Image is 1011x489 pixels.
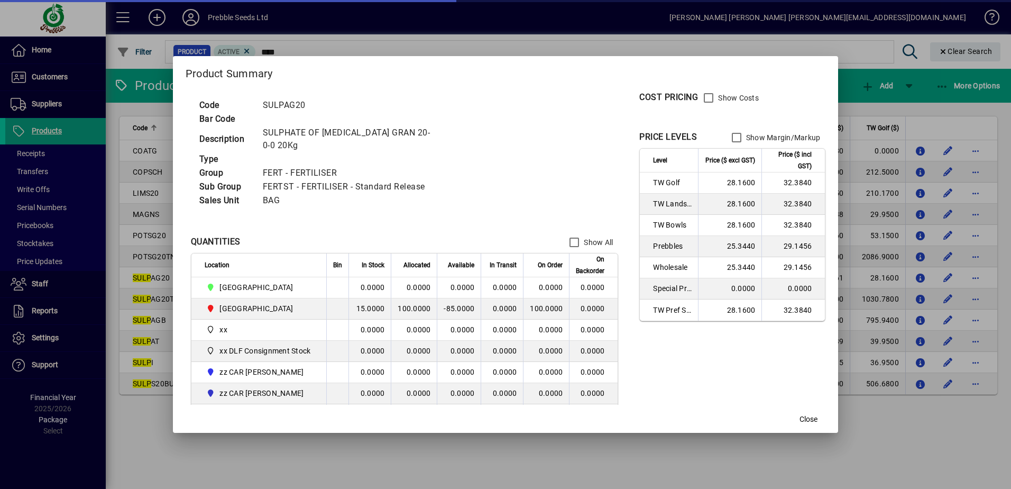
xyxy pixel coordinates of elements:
td: FERTST - FERTILISER - Standard Release [258,180,450,194]
span: Special Price [653,283,692,294]
span: Price ($ incl GST) [768,149,812,172]
td: 0.0000 [348,320,391,341]
td: 0.0000 [391,277,437,298]
span: TW Golf [653,177,692,188]
td: 0.0000 [761,278,825,300]
span: [GEOGRAPHIC_DATA] [219,282,293,293]
span: xx [219,324,227,335]
span: On Order [538,259,563,271]
span: 0.0000 [493,389,517,397]
td: 0.0000 [569,320,618,341]
td: SULPHATE OF [MEDICAL_DATA] GRAN 20-0-0 20Kg [258,126,450,152]
td: FERT - FERTILISER [258,166,450,180]
span: Prebbles [653,241,692,251]
div: QUANTITIES [191,236,241,248]
span: xx DLF Consignment Stock [205,345,315,357]
span: 0.0000 [493,283,517,292]
td: 28.1600 [698,215,761,236]
td: 0.0000 [569,341,618,362]
div: PRICE LEVELS [639,131,697,143]
span: Price ($ excl GST) [705,155,755,166]
label: Show Margin/Markup [744,132,821,143]
span: 100.0000 [530,304,563,313]
span: In Stock [362,259,384,271]
span: In Transit [490,259,517,271]
span: 0.0000 [539,325,563,334]
td: 32.3840 [761,300,825,321]
td: 0.0000 [348,362,391,383]
td: 28.1600 [698,194,761,215]
span: 0.0000 [493,368,517,376]
td: 32.3840 [761,194,825,215]
td: Sales Unit [194,194,258,207]
td: 0.0000 [437,277,481,298]
span: TW Landscaper [653,198,692,209]
td: 0.0000 [348,277,391,298]
span: PALMERSTON NORTH [205,302,315,315]
td: 0.0000 [569,383,618,404]
td: 0.0000 [348,341,391,362]
td: 0.0000 [437,404,481,425]
td: 15.0000 [348,298,391,320]
td: 29.1456 [761,257,825,278]
span: [GEOGRAPHIC_DATA] [219,303,293,314]
span: 0.0000 [493,304,517,313]
td: Bar Code [194,112,258,126]
span: 0.0000 [493,347,517,355]
td: 0.0000 [437,341,481,362]
button: Close [792,410,825,429]
td: 0.0000 [348,404,391,425]
span: zz CAR CARL [205,366,315,378]
td: 0.0000 [569,404,618,425]
td: Description [194,126,258,152]
td: 0.0000 [437,383,481,404]
span: On Backorder [576,253,604,277]
td: 0.0000 [437,362,481,383]
span: CHRISTCHURCH [205,281,315,294]
td: 32.3840 [761,215,825,236]
span: xx DLF Consignment Stock [219,346,310,356]
h2: Product Summary [173,56,839,87]
span: Available [448,259,474,271]
td: 0.0000 [391,362,437,383]
label: Show Costs [716,93,759,103]
span: Close [799,414,817,425]
span: xx [205,323,315,336]
td: 0.0000 [569,362,618,383]
td: 29.1456 [761,236,825,257]
td: 0.0000 [348,383,391,404]
td: BAG [258,194,450,207]
span: Location [205,259,229,271]
span: zz CAR CRAIG B [205,387,315,400]
span: TW Bowls [653,220,692,230]
td: 100.0000 [391,298,437,320]
div: COST PRICING [639,91,698,104]
td: 28.1600 [698,173,761,194]
td: 28.1600 [698,300,761,321]
label: Show All [582,237,613,248]
td: 0.0000 [569,298,618,320]
td: Code [194,98,258,112]
td: 0.0000 [391,404,437,425]
td: 0.0000 [391,320,437,341]
td: SULPAG20 [258,98,450,112]
span: Wholesale [653,262,692,273]
td: 0.0000 [437,320,481,341]
span: 0.0000 [539,368,563,376]
td: 0.0000 [391,383,437,404]
span: 0.0000 [539,389,563,397]
td: 25.3440 [698,236,761,257]
span: zz CAR [PERSON_NAME] [219,367,304,377]
td: 32.3840 [761,173,825,194]
td: 0.0000 [569,277,618,298]
span: 0.0000 [493,325,517,334]
td: Group [194,166,258,180]
span: 0.0000 [539,283,563,292]
span: zz CAR [PERSON_NAME] [219,388,304,399]
span: Level [653,155,667,166]
td: 0.0000 [391,341,437,362]
span: Bin [333,259,342,271]
span: 0.0000 [539,347,563,355]
span: Allocated [403,259,430,271]
td: 0.0000 [698,278,761,300]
